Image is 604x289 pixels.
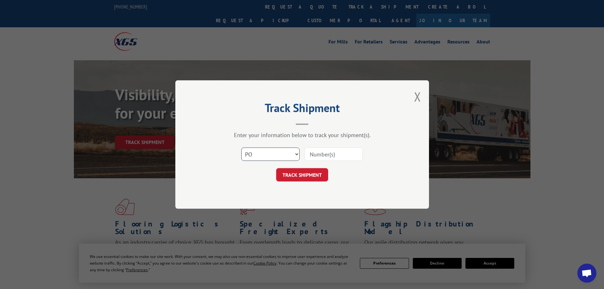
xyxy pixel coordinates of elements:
h2: Track Shipment [207,103,397,115]
div: Open chat [577,264,596,283]
button: Close modal [414,88,421,105]
button: TRACK SHIPMENT [276,168,328,181]
input: Number(s) [304,148,363,161]
div: Enter your information below to track your shipment(s). [207,131,397,139]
